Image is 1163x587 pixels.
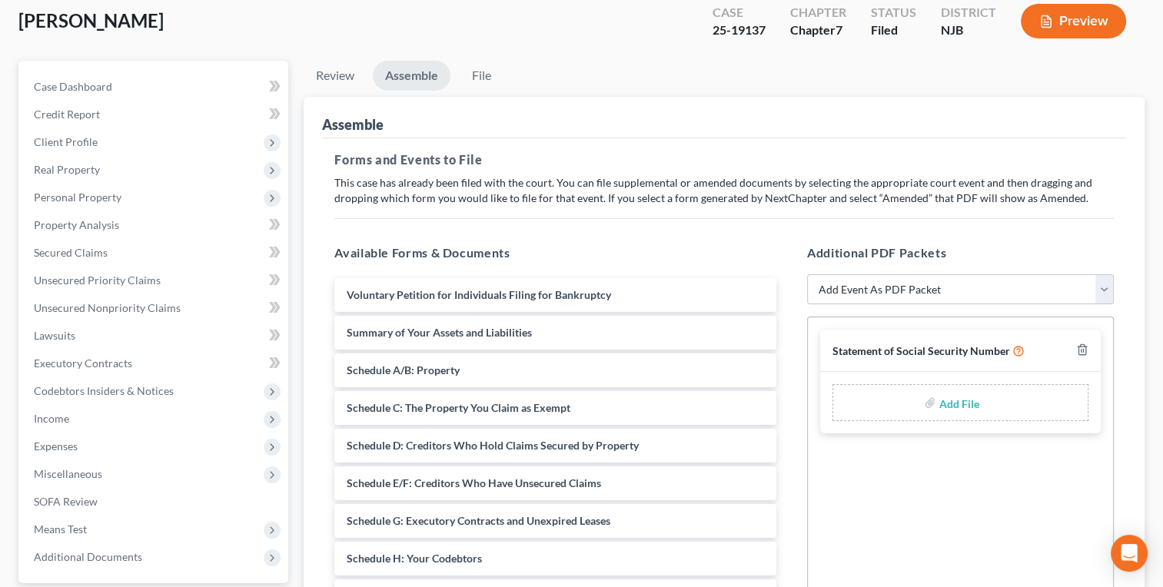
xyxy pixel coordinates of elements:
[22,267,288,294] a: Unsecured Priority Claims
[334,244,776,262] h5: Available Forms & Documents
[334,175,1114,206] p: This case has already been filed with the court. You can file supplemental or amended documents b...
[34,191,121,204] span: Personal Property
[347,552,482,565] span: Schedule H: Your Codebtors
[34,550,142,563] span: Additional Documents
[22,101,288,128] a: Credit Report
[22,350,288,377] a: Executory Contracts
[713,22,766,39] div: 25-19137
[34,522,87,536] span: Means Test
[22,294,288,322] a: Unsecured Nonpriority Claims
[34,80,112,93] span: Case Dashboard
[34,218,119,231] span: Property Analysis
[22,73,288,101] a: Case Dashboard
[347,288,611,301] span: Voluntary Petition for Individuals Filing for Bankruptcy
[34,439,78,453] span: Expenses
[22,239,288,267] a: Secured Claims
[34,108,100,121] span: Credit Report
[34,357,132,370] span: Executory Contracts
[34,246,108,259] span: Secured Claims
[34,135,98,148] span: Client Profile
[347,514,610,527] span: Schedule G: Executory Contracts and Unexpired Leases
[941,4,996,22] div: District
[1021,4,1126,38] button: Preview
[34,301,181,314] span: Unsecured Nonpriority Claims
[1111,535,1148,572] div: Open Intercom Messenger
[347,326,532,339] span: Summary of Your Assets and Liabilities
[34,329,75,342] span: Lawsuits
[22,322,288,350] a: Lawsuits
[34,467,102,480] span: Miscellaneous
[347,476,601,489] span: Schedule E/F: Creditors Who Have Unsecured Claims
[34,274,161,287] span: Unsecured Priority Claims
[34,384,174,397] span: Codebtors Insiders & Notices
[836,22,842,37] span: 7
[22,488,288,516] a: SOFA Review
[373,61,450,91] a: Assemble
[347,401,570,414] span: Schedule C: The Property You Claim as Exempt
[457,61,506,91] a: File
[34,495,98,508] span: SOFA Review
[347,439,639,452] span: Schedule D: Creditors Who Hold Claims Secured by Property
[347,363,460,376] span: Schedule A/B: Property
[34,163,100,176] span: Real Property
[790,22,846,39] div: Chapter
[22,211,288,239] a: Property Analysis
[334,151,1114,169] h5: Forms and Events to File
[941,22,996,39] div: NJB
[871,4,916,22] div: Status
[34,412,69,425] span: Income
[871,22,916,39] div: Filed
[18,9,164,32] span: [PERSON_NAME]
[322,115,384,134] div: Assemble
[304,61,367,91] a: Review
[790,4,846,22] div: Chapter
[807,244,1114,262] h5: Additional PDF Packets
[832,344,1010,357] span: Statement of Social Security Number
[713,4,766,22] div: Case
